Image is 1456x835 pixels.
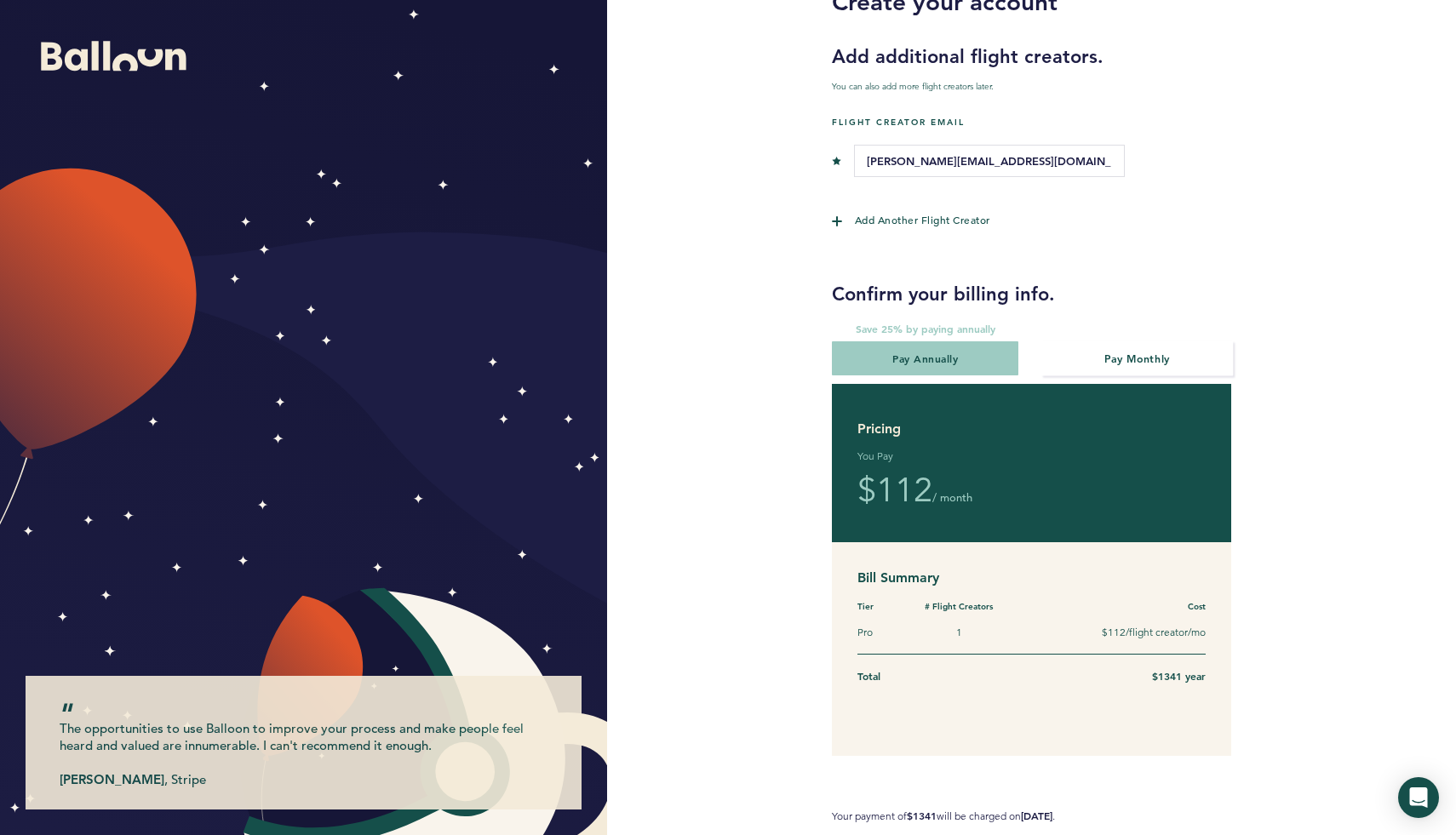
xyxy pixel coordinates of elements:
p: Your payment of will be charged on . [832,807,1231,825]
h2: Confirm your billing info. [832,282,1231,307]
button: Add Another Flight Creator [832,211,990,231]
td: pro [857,613,898,655]
span: You Pay [857,448,1206,465]
th: Cost [1020,601,1206,613]
h4: Pricing [857,419,1206,439]
span: Pay Annually [892,352,958,365]
b: [PERSON_NAME] [60,771,164,787]
p: Save 25% by paying annually [832,320,1018,337]
h2: Add additional flight creators. [832,44,1231,70]
q: The opportunities to use Balloon to improve your process and make people feel heard and valued ar... [60,710,547,788]
b: [DATE] [1021,809,1052,822]
h2: $112 [857,473,1206,507]
span: Pay Monthly [1105,352,1171,365]
span: Add Another Flight Creator [832,211,990,228]
td: $112/flight creator/mo [1020,613,1206,655]
td: 1 [898,613,1020,655]
input: Current Email [854,145,1125,177]
h5: flight creator email [832,117,1231,128]
button: Pay Monthly [1041,340,1234,375]
td: Total [857,654,898,697]
th: # Flight Creators [898,601,1020,613]
button: Pay Annually [832,341,1018,375]
div: You can also add more flight creators later. [819,83,1244,91]
div: Open Intercom Messenger [1398,777,1439,818]
b: $1341 [907,809,937,822]
small: / month [932,490,972,505]
td: $1341 year [1020,654,1206,697]
h4: Bill Summary [857,568,1206,588]
th: Tier [857,601,898,613]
